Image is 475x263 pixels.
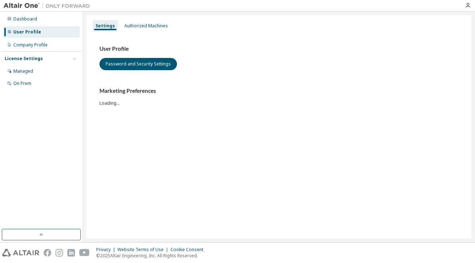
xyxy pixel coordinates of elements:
[2,249,39,257] img: altair_logo.svg
[96,23,115,29] div: Settings
[13,42,48,48] div: Company Profile
[5,56,43,62] div: License Settings
[4,2,94,9] img: Altair One
[67,249,75,257] img: linkedin.svg
[13,68,33,74] div: Managed
[99,87,458,95] h3: Marketing Preferences
[99,58,177,70] button: Password and Security Settings
[170,247,208,253] div: Cookie Consent
[99,87,458,106] div: Loading...
[56,249,63,257] img: instagram.svg
[99,45,458,53] h3: User Profile
[96,247,117,253] div: Privacy
[44,249,51,257] img: facebook.svg
[124,23,168,29] div: Authorized Machines
[13,29,41,35] div: User Profile
[117,247,170,253] div: Website Terms of Use
[13,81,31,86] div: On Prem
[13,16,37,22] div: Dashboard
[79,249,90,257] img: youtube.svg
[96,253,208,259] p: © 2025 Altair Engineering, Inc. All Rights Reserved.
